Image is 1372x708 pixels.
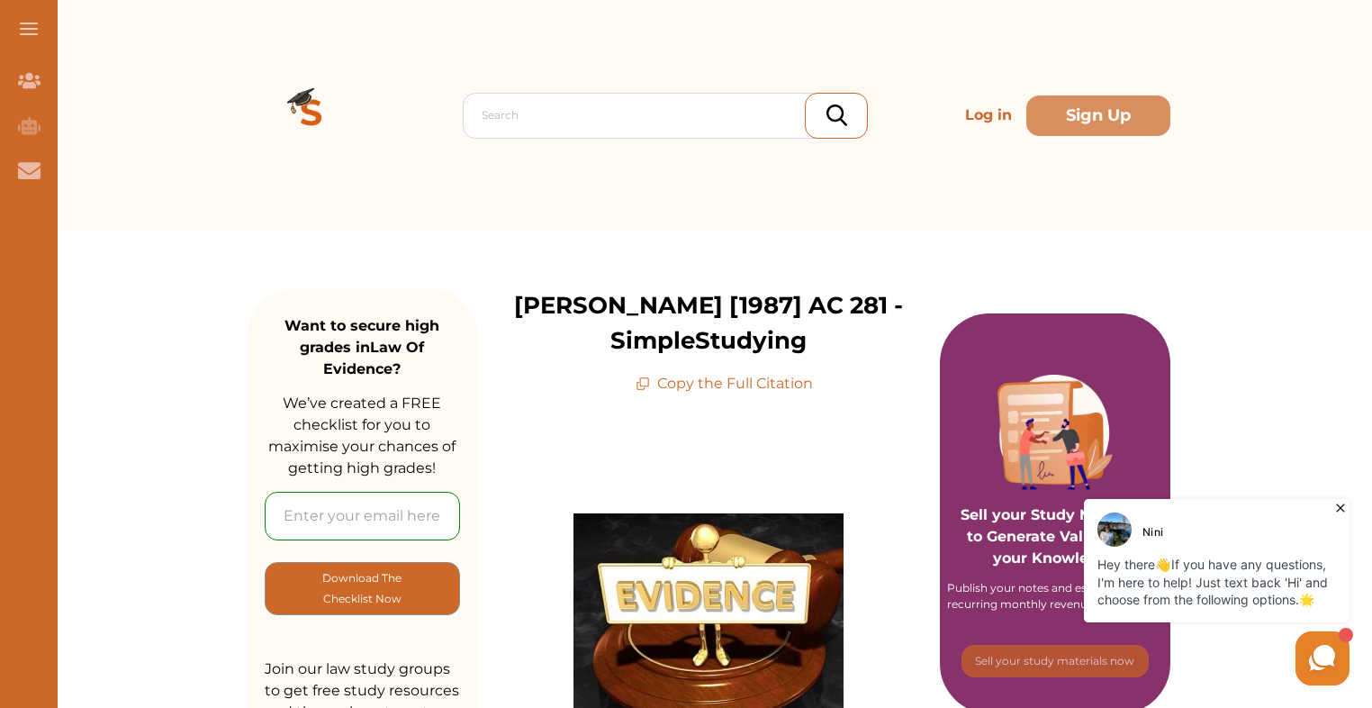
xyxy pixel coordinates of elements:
[268,395,456,477] span: We’ve created a FREE checklist for you to maximise your chances of getting high grades!
[1026,95,1170,136] button: Sign Up
[478,288,940,359] p: [PERSON_NAME] [1987] AC 281 - SimpleStudying
[940,495,1354,690] iframe: HelpCrunch
[265,562,460,615] button: [object Object]
[302,567,423,610] p: Download The Checklist Now
[958,454,1153,569] p: Sell your Study Materials to Generate Value from your Knowledge
[284,317,439,377] strong: Want to secure high grades in Law Of Evidence ?
[265,492,460,540] input: Enter your email here
[247,50,376,180] img: Logo
[636,373,813,395] p: Copy the Full Citation
[826,104,847,126] img: search_icon
[997,375,1113,490] img: Purple card image
[958,97,1019,133] p: Log in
